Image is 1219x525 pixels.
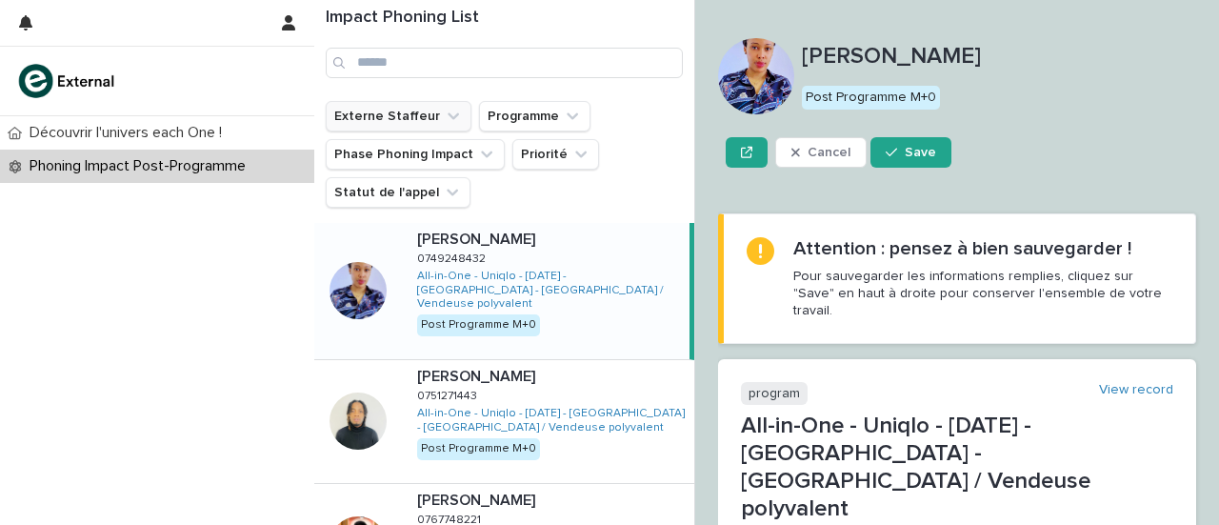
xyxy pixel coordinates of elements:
[314,360,694,484] a: [PERSON_NAME][PERSON_NAME] 07512714430751271443 All-in-One - Uniqlo - [DATE] - [GEOGRAPHIC_DATA] ...
[22,124,237,142] p: Découvrir l'univers each One !
[22,157,261,175] p: Phoning Impact Post-Programme
[417,386,481,403] p: 0751271443
[326,8,683,29] h1: Impact Phoning List
[417,438,540,459] div: Post Programme M+0
[802,86,940,110] div: Post Programme M+0
[793,237,1131,260] h2: Attention : pensez à bien sauvegarder !
[802,43,1196,71] p: [PERSON_NAME]
[15,62,120,100] img: bc51vvfgR2QLHU84CWIQ
[326,101,471,131] button: Externe Staffeur
[326,177,470,208] button: Statut de l'appel
[326,48,683,78] input: Search
[417,407,687,434] a: All-in-One - Uniqlo - [DATE] - [GEOGRAPHIC_DATA] - [GEOGRAPHIC_DATA] / Vendeuse polyvalent
[417,227,539,249] p: [PERSON_NAME]
[870,137,951,168] button: Save
[1099,382,1173,398] a: View record
[417,488,539,510] p: [PERSON_NAME]
[326,139,505,170] button: Phase Phoning Impact
[314,223,694,360] a: [PERSON_NAME][PERSON_NAME] 07492484320749248432 All-in-One - Uniqlo - [DATE] - [GEOGRAPHIC_DATA] ...
[417,364,539,386] p: [PERSON_NAME]
[741,382,808,406] p: program
[417,270,682,311] a: All-in-One - Uniqlo - [DATE] - [GEOGRAPHIC_DATA] - [GEOGRAPHIC_DATA] / Vendeuse polyvalent
[512,139,599,170] button: Priorité
[905,146,936,159] span: Save
[775,137,867,168] button: Cancel
[741,413,1173,522] p: All-in-One - Uniqlo - [DATE] - [GEOGRAPHIC_DATA] - [GEOGRAPHIC_DATA] / Vendeuse polyvalent
[417,314,540,335] div: Post Programme M+0
[793,268,1172,320] p: Pour sauvegarder les informations remplies, cliquez sur "Save" en haut à droite pour conserver l'...
[479,101,590,131] button: Programme
[417,249,490,266] p: 0749248432
[808,146,850,159] span: Cancel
